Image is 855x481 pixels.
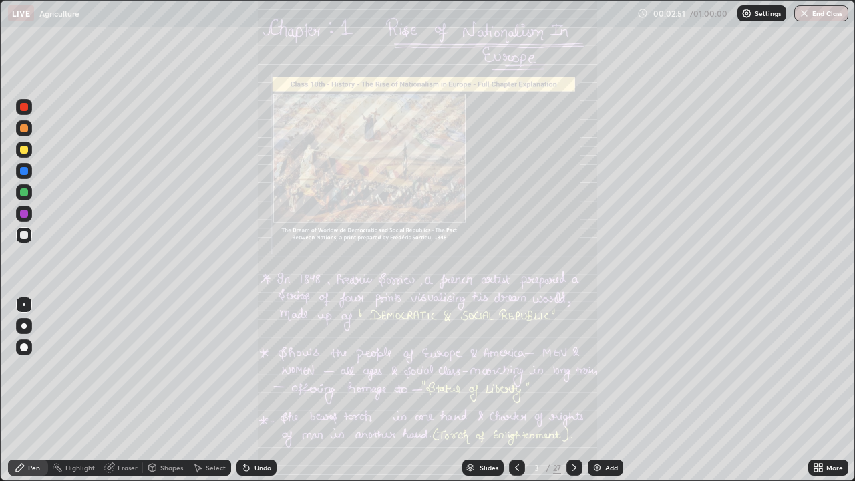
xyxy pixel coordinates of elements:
[826,464,843,471] div: More
[755,10,781,17] p: Settings
[65,464,95,471] div: Highlight
[12,8,30,19] p: LIVE
[160,464,183,471] div: Shapes
[39,8,79,19] p: Agriculture
[741,8,752,19] img: class-settings-icons
[480,464,498,471] div: Slides
[546,464,550,472] div: /
[592,462,603,473] img: add-slide-button
[206,464,226,471] div: Select
[794,5,848,21] button: End Class
[553,462,561,474] div: 27
[118,464,138,471] div: Eraser
[799,8,810,19] img: end-class-cross
[28,464,40,471] div: Pen
[605,464,618,471] div: Add
[530,464,544,472] div: 3
[254,464,271,471] div: Undo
